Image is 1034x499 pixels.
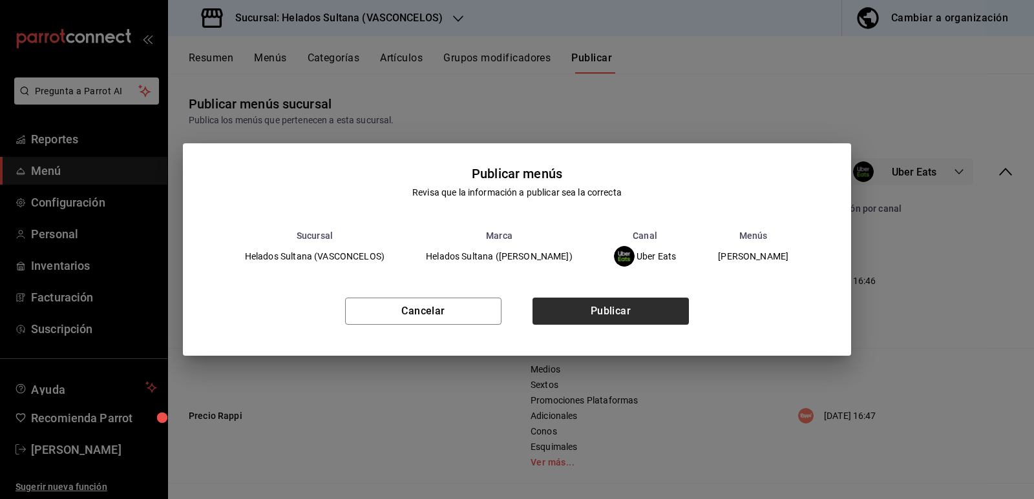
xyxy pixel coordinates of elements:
[593,230,697,241] th: Canal
[224,230,405,241] th: Sucursal
[718,252,788,261] span: [PERSON_NAME]
[345,298,501,325] button: Cancelar
[614,246,677,267] div: Uber Eats
[472,164,562,183] div: Publicar menús
[405,241,593,272] td: Helados Sultana ([PERSON_NAME])
[697,230,810,241] th: Menús
[405,230,593,241] th: Marca
[533,298,689,325] button: Publicar
[224,241,405,272] td: Helados Sultana (VASCONCELOS)
[412,186,622,199] div: Revisa que la información a publicar sea la correcta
